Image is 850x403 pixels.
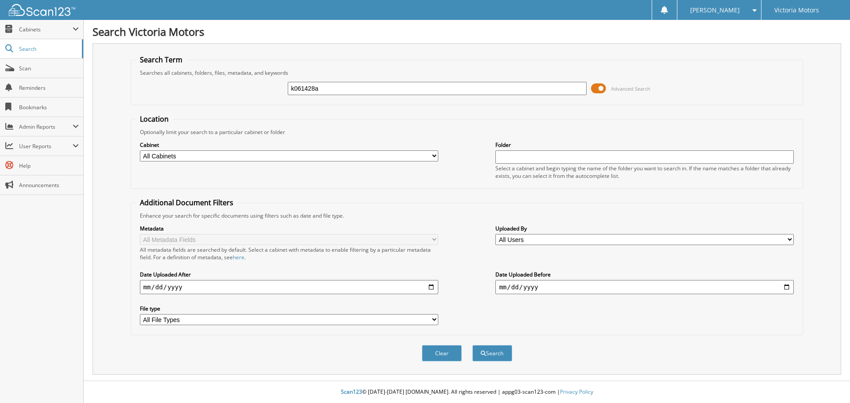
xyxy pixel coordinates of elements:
[9,4,75,16] img: scan123-logo-white.svg
[140,271,438,278] label: Date Uploaded After
[19,45,77,53] span: Search
[19,84,79,92] span: Reminders
[19,162,79,169] span: Help
[140,246,438,261] div: All metadata fields are searched by default. Select a cabinet with metadata to enable filtering b...
[135,55,187,65] legend: Search Term
[472,345,512,361] button: Search
[140,141,438,149] label: Cabinet
[560,388,593,395] a: Privacy Policy
[135,128,799,136] div: Optionally limit your search to a particular cabinet or folder
[135,212,799,219] div: Enhance your search for specific documents using filters such as date and file type.
[806,361,850,403] iframe: Chat Widget
[140,280,438,294] input: start
[341,388,362,395] span: Scan123
[19,123,73,130] span: Admin Reports
[19,65,79,72] span: Scan
[774,8,819,13] span: Victoria Motors
[422,345,462,361] button: Clear
[495,165,794,180] div: Select a cabinet and begin typing the name of the folder you want to search in. If the name match...
[233,253,244,261] a: here
[611,85,650,92] span: Advanced Search
[690,8,740,13] span: [PERSON_NAME]
[135,69,799,77] div: Searches all cabinets, folders, files, metadata, and keywords
[140,305,438,312] label: File type
[19,181,79,189] span: Announcements
[135,114,173,124] legend: Location
[19,142,73,150] span: User Reports
[84,381,850,403] div: © [DATE]-[DATE] [DOMAIN_NAME]. All rights reserved | appg03-scan123-com |
[135,198,238,207] legend: Additional Document Filters
[495,271,794,278] label: Date Uploaded Before
[19,104,79,111] span: Bookmarks
[19,26,73,33] span: Cabinets
[495,141,794,149] label: Folder
[140,225,438,232] label: Metadata
[495,225,794,232] label: Uploaded By
[93,24,841,39] h1: Search Victoria Motors
[495,280,794,294] input: end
